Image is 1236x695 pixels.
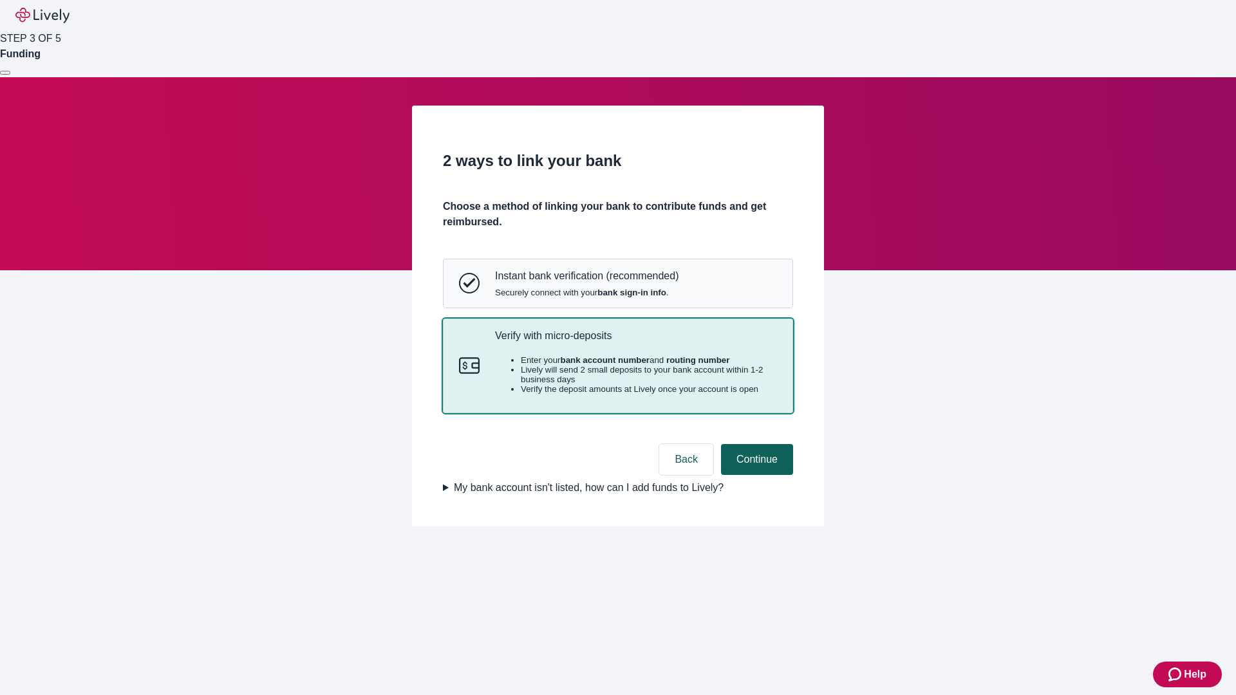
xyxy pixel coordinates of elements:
svg: Micro-deposits [459,355,480,376]
svg: Zendesk support icon [1168,667,1184,682]
button: Zendesk support iconHelp [1153,662,1222,687]
li: Verify the deposit amounts at Lively once your account is open [521,384,777,394]
strong: routing number [666,355,729,365]
p: Verify with micro-deposits [495,329,777,342]
svg: Instant bank verification [459,273,480,293]
span: Securely connect with your . [495,288,679,297]
h2: 2 ways to link your bank [443,149,793,172]
p: Instant bank verification (recommended) [495,270,679,282]
h4: Choose a method of linking your bank to contribute funds and get reimbursed. [443,199,793,230]
button: Back [659,444,713,475]
summary: My bank account isn't listed, how can I add funds to Lively? [443,480,793,496]
span: Help [1184,667,1206,682]
button: Micro-depositsVerify with micro-depositsEnter yourbank account numberand routing numberLively wil... [444,319,792,413]
button: Instant bank verificationInstant bank verification (recommended)Securely connect with yourbank si... [444,259,792,307]
strong: bank sign-in info [597,288,666,297]
button: Continue [721,444,793,475]
li: Lively will send 2 small deposits to your bank account within 1-2 business days [521,365,777,384]
li: Enter your and [521,355,777,365]
strong: bank account number [561,355,650,365]
img: Lively [15,8,70,23]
